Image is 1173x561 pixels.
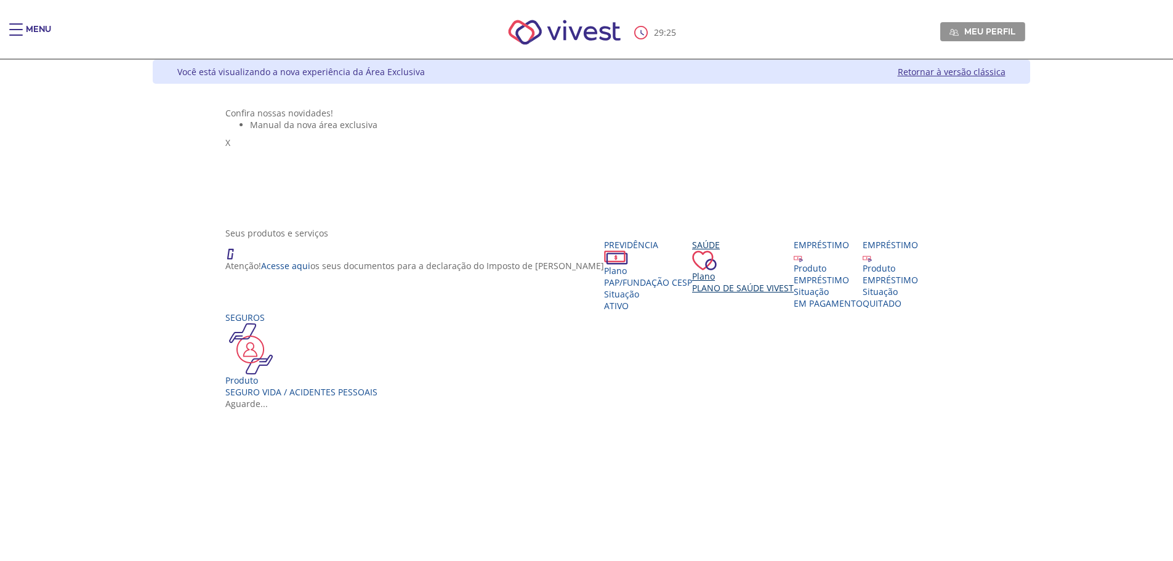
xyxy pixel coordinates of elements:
[692,282,794,294] span: Plano de Saúde VIVEST
[604,276,692,288] span: PAP/Fundação CESP
[225,374,377,386] div: Produto
[794,253,803,262] img: ico_emprestimo.svg
[225,312,377,398] a: Seguros Produto Seguro Vida / Acidentes Pessoais
[225,227,957,410] section: <span lang="en" dir="ltr">ProdutosCard</span>
[692,239,794,294] a: Saúde PlanoPlano de Saúde VIVEST
[225,137,230,148] span: X
[225,398,957,410] div: Aguarde...
[863,239,918,309] a: Empréstimo Produto EMPRÉSTIMO Situação QUITADO
[794,286,863,297] div: Situação
[26,23,51,48] div: Menu
[604,239,692,251] div: Previdência
[225,227,957,239] div: Seus produtos e serviços
[604,239,692,312] a: Previdência PlanoPAP/Fundação CESP SituaçãoAtivo
[692,251,717,270] img: ico_coracao.png
[225,107,957,215] section: <span lang="pt-BR" dir="ltr">Visualizador do Conteúdo da Web</span> 1
[964,26,1015,37] span: Meu perfil
[949,28,959,37] img: Meu perfil
[692,239,794,251] div: Saúde
[863,239,918,251] div: Empréstimo
[250,119,377,131] span: Manual da nova área exclusiva
[225,386,377,398] div: Seguro Vida / Acidentes Pessoais
[654,26,664,38] span: 29
[863,274,918,286] div: EMPRÉSTIMO
[494,6,634,59] img: Vivest
[794,239,863,251] div: Empréstimo
[692,270,794,282] div: Plano
[794,297,863,309] span: EM PAGAMENTO
[604,251,628,265] img: ico_dinheiro.png
[177,66,425,78] div: Você está visualizando a nova experiência da Área Exclusiva
[794,262,863,274] div: Produto
[225,107,957,119] div: Confira nossas novidades!
[863,262,918,274] div: Produto
[604,265,692,276] div: Plano
[863,297,901,309] span: QUITADO
[666,26,676,38] span: 25
[863,253,872,262] img: ico_emprestimo.svg
[604,288,692,300] div: Situação
[794,274,863,286] div: EMPRÉSTIMO
[225,260,604,272] p: Atenção! os seus documentos para a declaração do Imposto de [PERSON_NAME]
[604,300,629,312] span: Ativo
[225,312,377,323] div: Seguros
[863,286,918,297] div: Situação
[634,26,679,39] div: :
[225,239,246,260] img: ico_atencao.png
[940,22,1025,41] a: Meu perfil
[261,260,310,272] a: Acesse aqui
[898,66,1006,78] a: Retornar à versão clássica
[794,239,863,309] a: Empréstimo Produto EMPRÉSTIMO Situação EM PAGAMENTO
[225,323,276,374] img: ico_seguros.png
